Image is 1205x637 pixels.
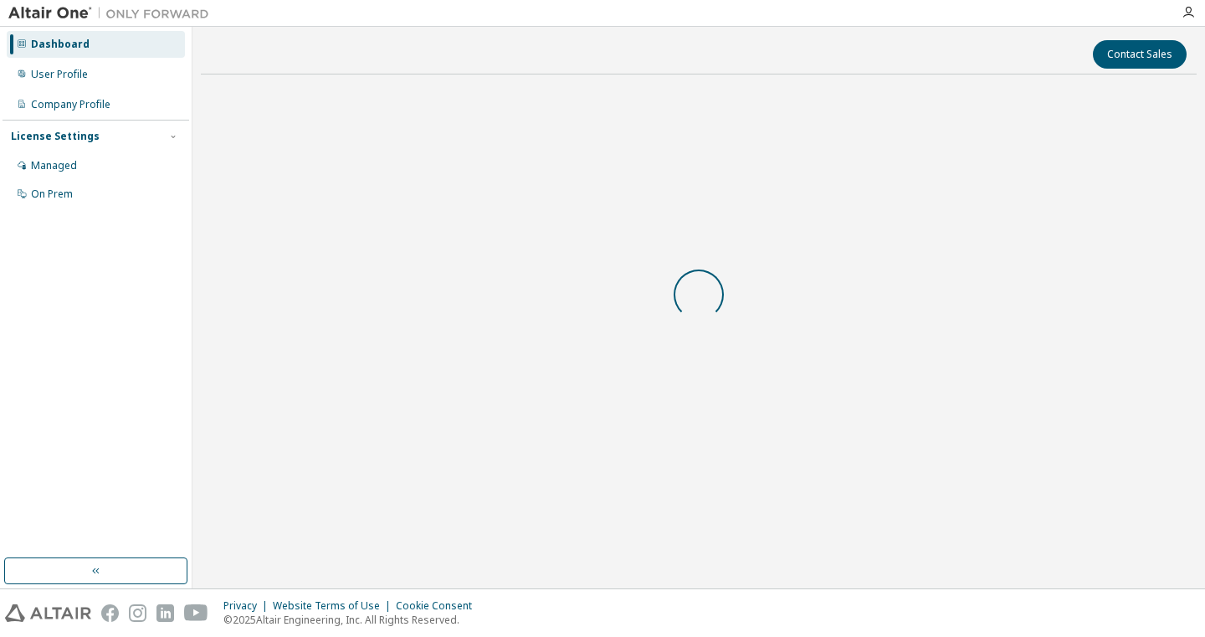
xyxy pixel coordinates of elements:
div: Website Terms of Use [273,599,396,613]
div: User Profile [31,68,88,81]
div: Privacy [223,599,273,613]
img: facebook.svg [101,604,119,622]
p: © 2025 Altair Engineering, Inc. All Rights Reserved. [223,613,482,627]
img: linkedin.svg [156,604,174,622]
img: instagram.svg [129,604,146,622]
div: Company Profile [31,98,110,111]
img: Altair One [8,5,218,22]
div: Managed [31,159,77,172]
img: youtube.svg [184,604,208,622]
div: Cookie Consent [396,599,482,613]
div: On Prem [31,188,73,201]
div: License Settings [11,130,100,143]
div: Dashboard [31,38,90,51]
button: Contact Sales [1093,40,1187,69]
img: altair_logo.svg [5,604,91,622]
